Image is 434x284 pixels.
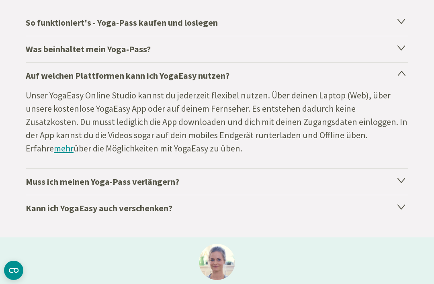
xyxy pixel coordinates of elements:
[26,168,408,195] h4: Muss ich meinen Yoga-Pass verlängern?
[26,10,408,36] h4: So funktioniert's - Yoga-Pass kaufen und loslegen
[26,89,408,168] div: Unser YogaEasy Online Studio kannst du jederzeit flexibel nutzen. Über deinen Laptop (Web), über ...
[26,195,408,221] h4: Kann ich YogaEasy auch verschenken?
[26,62,408,89] h4: Auf welchen Plattformen kann ich YogaEasy nutzen?
[54,143,74,154] a: mehr
[199,244,235,280] img: ines@1x.jpg
[4,261,23,280] button: CMP-Widget öffnen
[26,36,408,62] h4: Was beinhaltet mein Yoga-Pass?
